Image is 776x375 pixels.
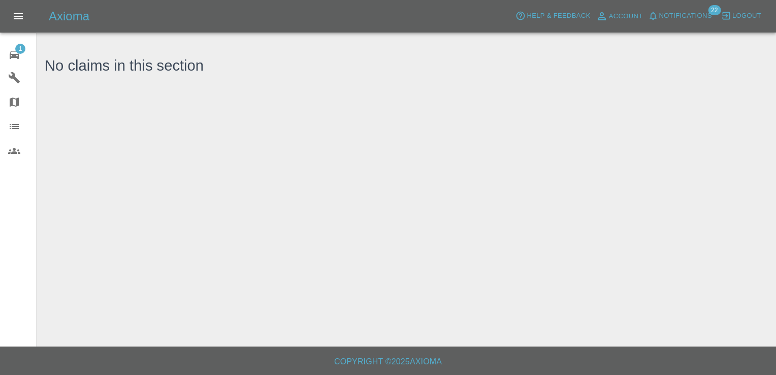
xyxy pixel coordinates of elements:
button: Logout [719,8,764,24]
span: 22 [708,5,721,15]
span: Help & Feedback [527,10,590,22]
button: Open drawer [6,4,30,28]
button: Help & Feedback [513,8,593,24]
h6: Copyright © 2025 Axioma [8,355,768,369]
h3: No claims in this section [45,55,204,77]
span: 1 [15,44,25,54]
span: Account [609,11,643,22]
h5: Axioma [49,8,89,24]
span: Notifications [659,10,712,22]
button: Notifications [645,8,715,24]
span: Logout [732,10,761,22]
a: Account [593,8,645,24]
